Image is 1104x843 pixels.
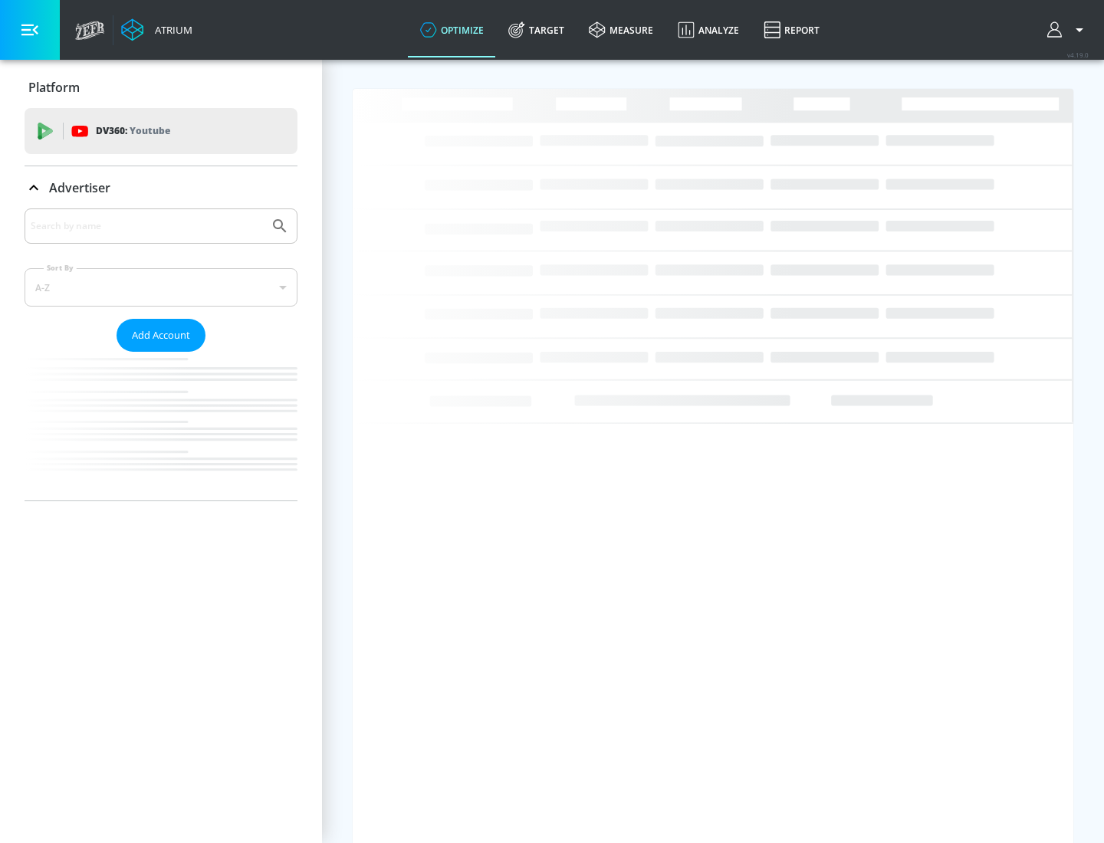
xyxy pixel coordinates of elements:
[25,268,297,307] div: A-Z
[496,2,577,57] a: Target
[149,23,192,37] div: Atrium
[25,208,297,500] div: Advertiser
[44,263,77,273] label: Sort By
[25,66,297,109] div: Platform
[25,166,297,209] div: Advertiser
[1067,51,1089,59] span: v 4.19.0
[130,123,170,139] p: Youtube
[96,123,170,139] p: DV360:
[31,216,263,236] input: Search by name
[25,352,297,500] nav: list of Advertiser
[132,326,190,344] span: Add Account
[25,108,297,154] div: DV360: Youtube
[665,2,751,57] a: Analyze
[121,18,192,41] a: Atrium
[408,2,496,57] a: optimize
[49,179,110,196] p: Advertiser
[117,319,205,352] button: Add Account
[577,2,665,57] a: measure
[28,79,80,96] p: Platform
[751,2,832,57] a: Report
